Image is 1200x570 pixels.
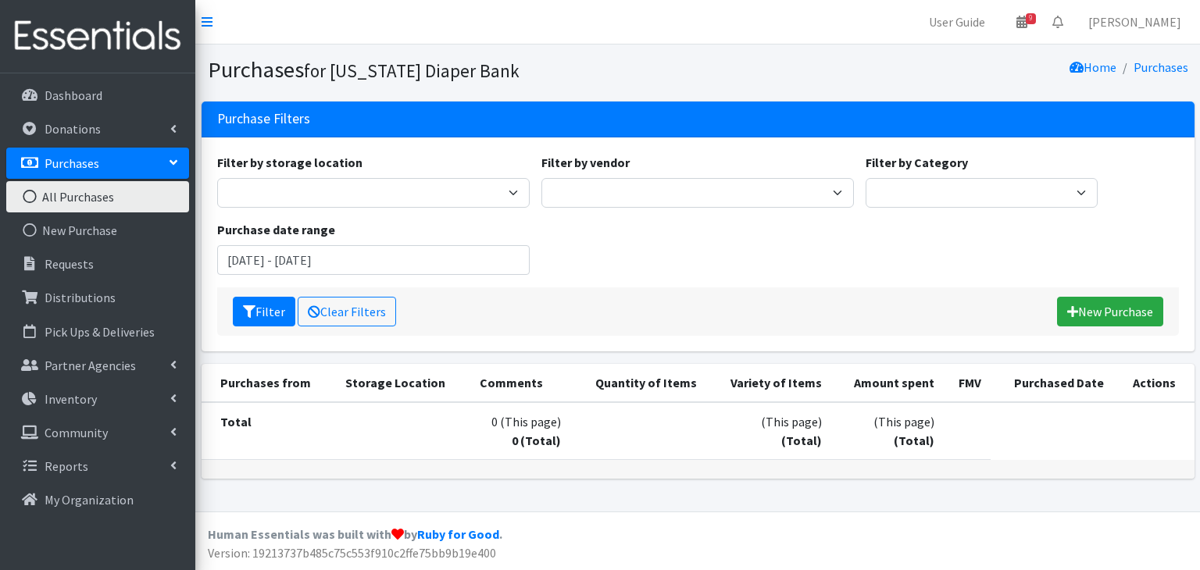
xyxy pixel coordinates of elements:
th: Variety of Items [706,364,831,402]
p: Requests [45,256,94,272]
p: My Organization [45,492,134,508]
button: Filter [233,297,295,326]
label: Filter by Category [866,153,968,172]
label: Filter by storage location [217,153,362,172]
a: Inventory [6,383,189,415]
a: Community [6,417,189,448]
a: Dashboard [6,80,189,111]
a: New Purchase [1057,297,1163,326]
strong: (Total) [781,433,822,448]
strong: Total [220,414,252,429]
th: Quantity of Items [570,364,706,402]
a: New Purchase [6,215,189,246]
a: [PERSON_NAME] [1076,6,1194,37]
small: for [US_STATE] Diaper Bank [304,59,520,82]
h1: Purchases [208,56,692,84]
p: Reports [45,458,88,474]
th: Actions [1113,364,1194,402]
p: Community [45,425,108,440]
strong: Human Essentials was built with by . [208,526,502,542]
p: Purchases [45,155,99,171]
td: 0 (This page) [470,402,570,460]
a: Requests [6,248,189,280]
strong: (Total) [894,433,934,448]
img: HumanEssentials [6,10,189,62]
p: Donations [45,121,101,137]
a: Purchases [1134,59,1188,75]
p: Distributions [45,290,116,305]
a: Ruby for Good [417,526,499,542]
a: Reports [6,451,189,482]
a: My Organization [6,484,189,515]
a: User Guide [916,6,998,37]
th: Storage Location [336,364,470,402]
a: 9 [1004,6,1040,37]
strong: 0 (Total) [512,433,561,448]
th: Comments [470,364,570,402]
span: 9 [1026,13,1036,24]
a: Home [1070,59,1116,75]
a: Partner Agencies [6,350,189,381]
p: Dashboard [45,87,102,103]
span: Version: 19213737b485c75c553f910c2ffe75bb9b19e400 [208,545,496,561]
a: All Purchases [6,181,189,212]
a: Clear Filters [298,297,396,326]
a: Distributions [6,282,189,313]
a: Pick Ups & Deliveries [6,316,189,347]
p: Pick Ups & Deliveries [45,324,155,340]
a: Donations [6,113,189,144]
th: Amount spent [831,364,944,402]
p: Inventory [45,391,97,407]
th: Purchases from [202,364,336,402]
a: Purchases [6,148,189,179]
td: (This page) [831,402,944,460]
h3: Purchase Filters [217,111,310,127]
td: (This page) [706,402,831,460]
label: Purchase date range [217,220,335,239]
input: January 1, 2011 - December 31, 2011 [217,245,530,275]
th: Purchased Date [991,364,1113,402]
p: Partner Agencies [45,358,136,373]
th: FMV [944,364,991,402]
label: Filter by vendor [541,153,630,172]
